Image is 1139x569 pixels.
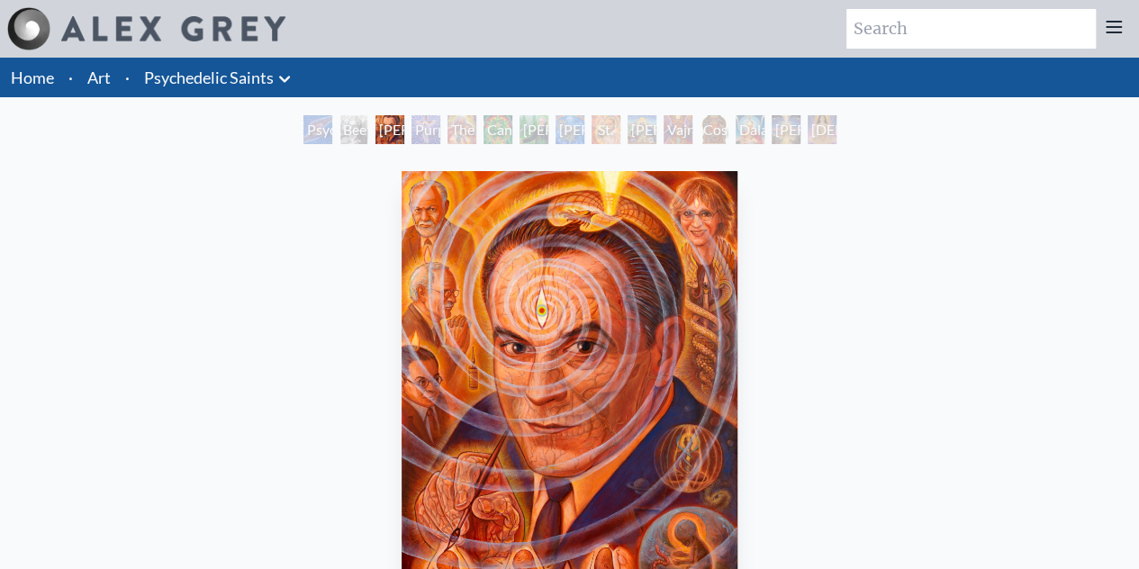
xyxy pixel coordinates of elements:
div: [PERSON_NAME] & the New Eleusis [556,115,584,144]
div: The Shulgins and their Alchemical Angels [447,115,476,144]
div: [PERSON_NAME] [772,115,800,144]
a: Home [11,68,54,87]
div: St. [PERSON_NAME] & The LSD Revelation Revolution [592,115,620,144]
div: Purple [DEMOGRAPHIC_DATA] [411,115,440,144]
input: Search [846,9,1096,49]
div: [DEMOGRAPHIC_DATA] [808,115,836,144]
div: Beethoven [339,115,368,144]
div: Cosmic [DEMOGRAPHIC_DATA] [700,115,728,144]
li: · [118,58,137,97]
a: Art [87,65,111,90]
div: [PERSON_NAME][US_STATE] - Hemp Farmer [520,115,548,144]
div: Vajra Guru [664,115,692,144]
div: Cannabacchus [484,115,512,144]
div: Psychedelic Healing [303,115,332,144]
div: Dalai Lama [736,115,764,144]
div: [PERSON_NAME] M.D., Cartographer of Consciousness [375,115,404,144]
a: Psychedelic Saints [144,65,274,90]
div: [PERSON_NAME] [628,115,656,144]
li: · [61,58,80,97]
